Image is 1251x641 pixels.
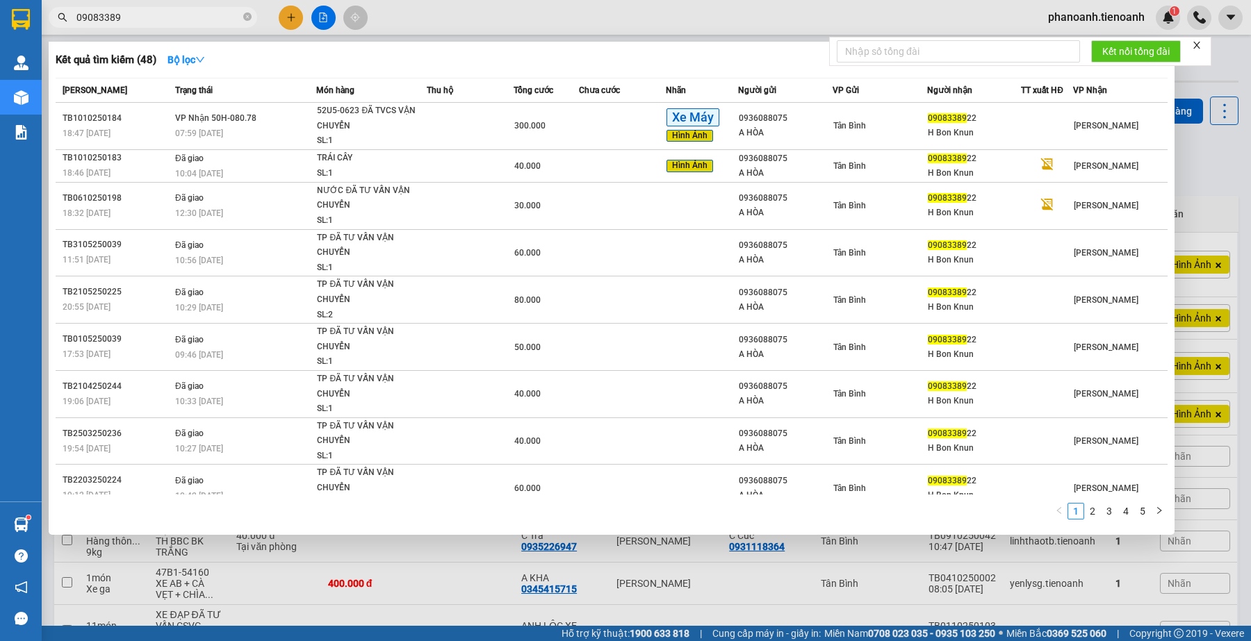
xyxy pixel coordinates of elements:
[1135,503,1150,519] a: 5
[175,288,204,297] span: Đã giao
[1074,248,1138,258] span: [PERSON_NAME]
[837,40,1080,63] input: Nhập số tổng đài
[833,85,859,95] span: VP Gửi
[739,151,832,166] div: 0936088075
[167,54,205,65] strong: Bộ lọc
[1068,503,1084,519] li: 1
[1091,40,1181,63] button: Kết nối tổng đài
[928,111,1021,126] div: 22
[317,260,421,276] div: SL: 1
[667,130,713,142] span: Hình Ảnh
[833,389,866,399] span: Tân Bình
[175,335,204,344] span: Đã giao
[317,213,421,228] div: SL: 1
[317,133,421,149] div: SL: 1
[76,10,240,25] input: Tìm tên, số ĐT hoặc mã đơn
[1068,503,1084,519] a: 1
[1074,342,1138,352] span: [PERSON_NAME]
[928,333,1021,347] div: 22
[175,128,223,138] span: 07:59 [DATE]
[739,426,832,441] div: 0936088075
[928,488,1021,503] div: H Bon Knun
[317,401,421,417] div: SL: 1
[1074,436,1138,446] span: [PERSON_NAME]
[1074,295,1138,305] span: [PERSON_NAME]
[833,483,866,493] span: Tân Bình
[56,53,156,67] h3: Kết quả tìm kiếm ( 48 )
[317,277,421,307] div: TP ĐÃ TƯ VẤN VẬN CHUYỂN
[928,166,1021,181] div: H Bon Knun
[1101,503,1118,519] li: 3
[739,474,832,488] div: 0936088075
[195,55,205,65] span: down
[928,285,1021,300] div: 22
[928,394,1021,408] div: H Bon Knun
[1055,506,1063,515] span: left
[928,347,1021,362] div: H Bon Knun
[156,49,216,71] button: Bộ lọcdown
[739,394,832,408] div: A HÒA
[175,169,223,178] span: 10:04 [DATE]
[175,256,223,265] span: 10:56 [DATE]
[514,121,546,131] span: 300.000
[928,381,967,391] span: 09083389
[317,372,421,401] div: TP ĐÃ TƯ VẤN VẬN CHUYỂN
[1074,201,1138,210] span: [PERSON_NAME]
[666,85,686,95] span: Nhãn
[175,240,204,250] span: Đã giao
[12,9,30,30] img: logo-vxr
[1085,503,1100,519] a: 2
[175,113,256,123] span: VP Nhận 50H-080.78
[175,476,204,485] span: Đã giao
[317,324,421,354] div: TP ĐÃ TƯ VẤN VẬN CHUYỂN
[514,389,541,399] span: 40.000
[928,193,967,203] span: 09083389
[63,379,171,394] div: TB2104250244
[928,126,1021,140] div: H Bon Knun
[928,428,967,438] span: 09083389
[738,85,776,95] span: Người gửi
[667,108,719,126] span: Xe Máy
[833,436,866,446] span: Tân Bình
[175,397,223,406] span: 10:33 [DATE]
[63,426,171,441] div: TB2503250236
[15,612,28,625] span: message
[514,85,553,95] span: Tổng cước
[514,248,541,258] span: 60.000
[1151,503,1168,519] li: Next Page
[1084,503,1101,519] li: 2
[14,125,28,140] img: solution-icon
[63,332,171,347] div: TB0105250039
[1155,506,1163,515] span: right
[739,253,832,267] div: A HÒA
[26,515,31,519] sup: 1
[317,231,421,260] div: TP ĐÃ TƯ VẤN VẬN CHUYỂN
[739,488,832,503] div: A HÒA
[833,295,866,305] span: Tân Bình
[579,85,620,95] span: Chưa cước
[739,441,832,456] div: A HÒA
[175,208,223,218] span: 12:30 [DATE]
[739,166,832,181] div: A HÒA
[63,397,111,406] span: 19:06 [DATE]
[243,11,252,24] span: close-circle
[739,238,832,253] div: 0936088075
[739,206,832,220] div: A HÒA
[63,151,171,165] div: TB1010250183
[317,183,421,213] div: NƯỚC ĐÃ TƯ VẤN VẬN CHUYỂN
[1151,503,1168,519] button: right
[175,428,204,438] span: Đã giao
[833,342,866,352] span: Tân Bình
[928,426,1021,441] div: 22
[739,111,832,126] div: 0936088075
[667,160,713,172] span: Hình Ảnh
[928,206,1021,220] div: H Bon Knun
[175,350,223,360] span: 09:46 [DATE]
[63,85,127,95] span: [PERSON_NAME]
[14,517,28,532] img: warehouse-icon
[63,349,111,359] span: 17:53 [DATE]
[63,168,111,178] span: 18:46 [DATE]
[833,201,866,210] span: Tân Bình
[739,191,832,206] div: 0936088075
[63,128,111,138] span: 18:47 [DATE]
